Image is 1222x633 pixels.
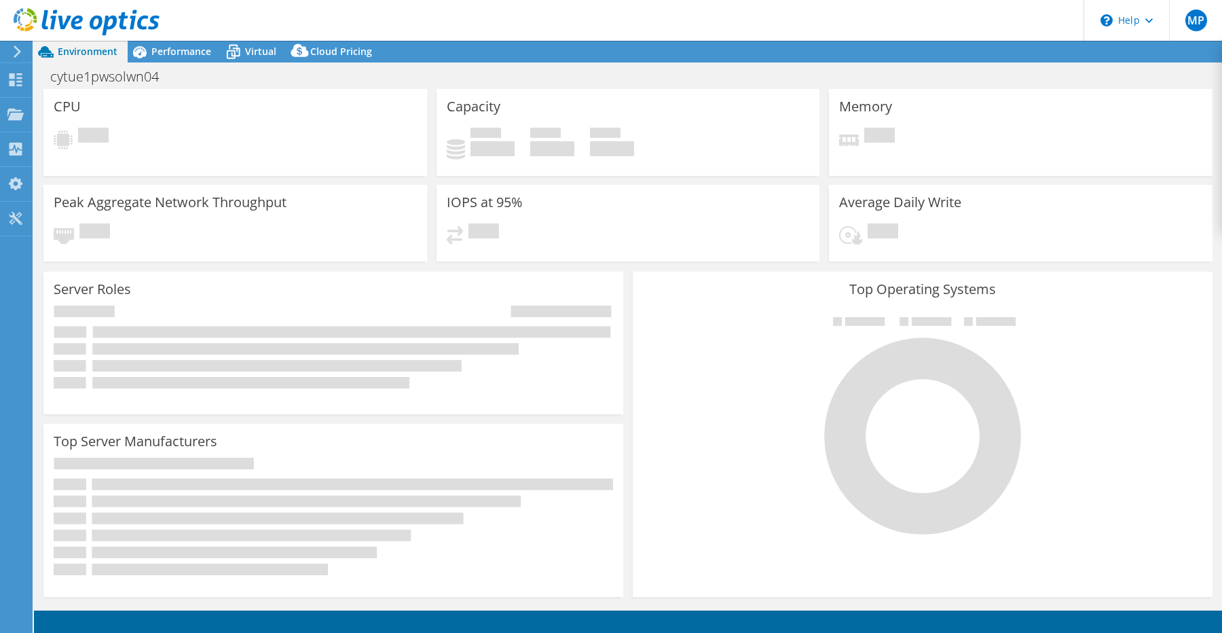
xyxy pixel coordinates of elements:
span: Pending [79,223,110,242]
h3: Top Operating Systems [643,282,1202,297]
span: Pending [78,128,109,146]
span: Performance [151,45,211,58]
h4: 0 GiB [470,141,515,156]
h3: Top Server Manufacturers [54,434,217,449]
span: Virtual [245,45,276,58]
span: Pending [864,128,895,146]
h1: cytue1pwsolwn04 [44,69,180,84]
span: Cloud Pricing [310,45,372,58]
h3: IOPS at 95% [447,195,523,210]
h3: Server Roles [54,282,131,297]
h3: CPU [54,99,81,114]
span: Used [470,128,501,141]
span: MP [1185,10,1207,31]
h4: 0 GiB [530,141,574,156]
h3: Capacity [447,99,500,114]
h3: Peak Aggregate Network Throughput [54,195,286,210]
span: Total [590,128,621,141]
span: Environment [58,45,117,58]
h3: Memory [839,99,892,114]
h3: Average Daily Write [839,195,961,210]
span: Pending [468,223,499,242]
h4: 0 GiB [590,141,634,156]
svg: \n [1100,14,1113,26]
span: Free [530,128,561,141]
span: Pending [868,223,898,242]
